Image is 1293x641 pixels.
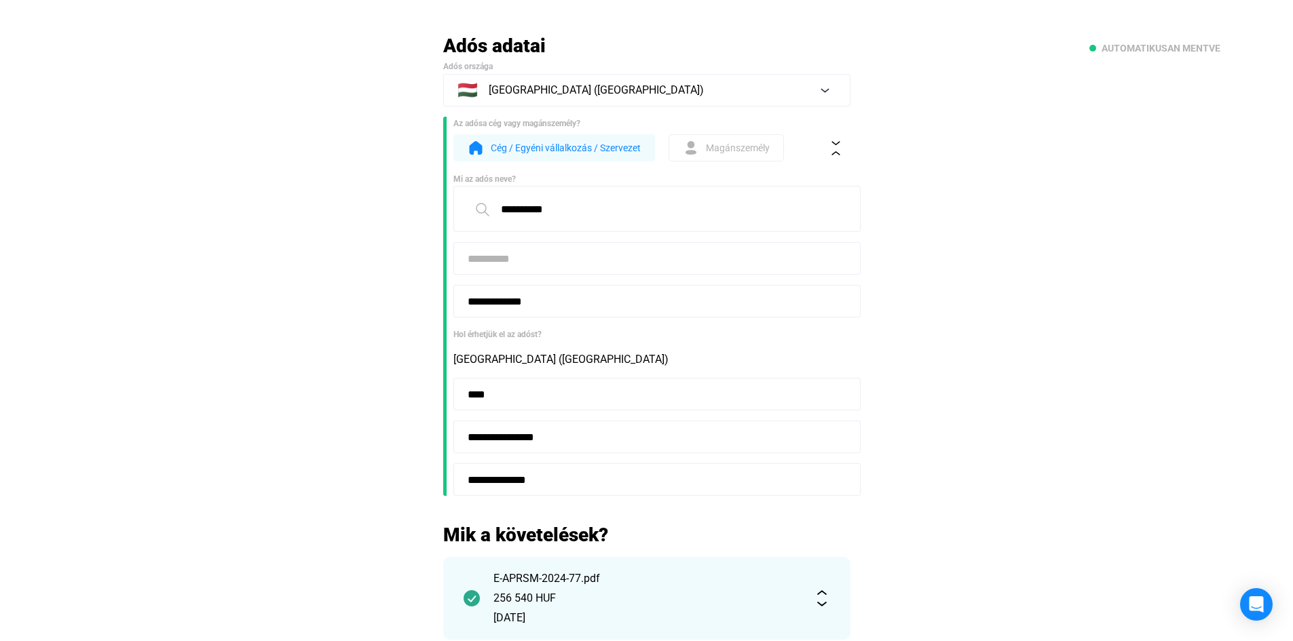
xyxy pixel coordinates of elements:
[493,570,800,587] div: E-APRSM-2024-77.pdf
[683,140,699,156] img: form-ind
[489,82,704,98] span: [GEOGRAPHIC_DATA] ([GEOGRAPHIC_DATA])
[453,172,850,186] div: Mi az adós neve?
[443,34,850,58] h2: Adós adatai
[706,140,770,156] span: Magánszemély
[669,134,784,161] button: form-indMagánszemély
[491,140,641,156] span: Cég / Egyéni vállalkozás / Szervezet
[453,134,655,161] button: form-orgCég / Egyéni vállalkozás / Szervezet
[493,610,800,626] div: [DATE]
[493,590,800,606] div: 256 540 HUF
[822,134,850,162] button: collapse
[464,590,480,606] img: checkmark-darker-green-circle
[453,117,850,130] div: Az adósa cég vagy magánszemély?
[468,140,484,156] img: form-org
[443,523,850,547] h2: Mik a követelések?
[829,141,843,155] img: collapse
[453,328,850,341] div: Hol érhetjük el az adóst?
[443,62,493,71] span: Adós országa
[443,74,850,106] button: 🇭🇺[GEOGRAPHIC_DATA] ([GEOGRAPHIC_DATA])
[457,82,478,98] span: 🇭🇺
[453,351,850,368] div: [GEOGRAPHIC_DATA] ([GEOGRAPHIC_DATA])
[814,590,830,606] img: expand
[1240,588,1273,621] div: Open Intercom Messenger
